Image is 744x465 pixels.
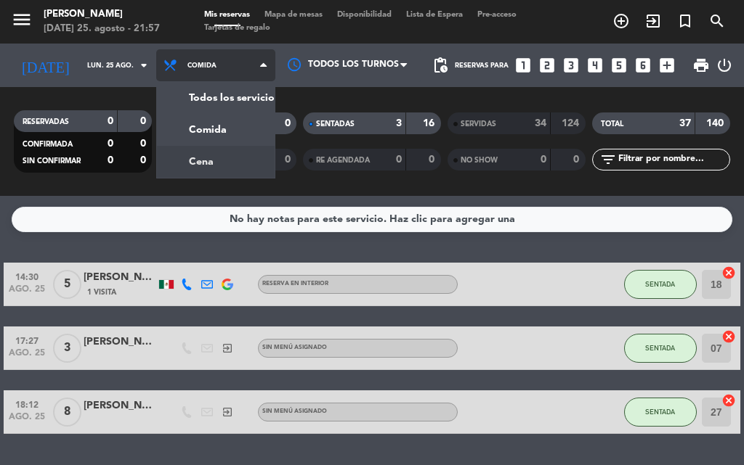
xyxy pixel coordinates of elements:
[676,12,694,30] i: turned_in_not
[44,22,160,36] div: [DATE] 25. agosto - 21:57
[108,139,113,149] strong: 0
[53,270,81,299] span: 5
[157,114,275,146] a: Comida
[586,56,604,75] i: looks_4
[53,398,81,427] span: 8
[573,155,582,165] strong: 0
[461,120,496,128] span: SERVIDAS
[262,281,328,287] span: RESERVA EN INTERIOR
[423,118,437,128] strong: 16
[9,332,45,348] span: 17:27
[541,155,546,165] strong: 0
[470,11,524,19] span: Pre-acceso
[396,155,402,165] strong: 0
[538,56,557,75] i: looks_two
[617,152,729,168] input: Filtrar por nombre...
[610,56,628,75] i: looks_5
[330,11,399,19] span: Disponibilidad
[87,287,116,298] span: 1 Visita
[285,155,294,165] strong: 0
[429,155,437,165] strong: 0
[197,11,257,19] span: Mis reservas
[679,118,691,128] strong: 37
[601,120,623,128] span: TOTAL
[692,57,710,74] span: print
[9,284,45,301] span: ago. 25
[108,116,113,126] strong: 0
[262,345,327,350] span: Sin menú asignado
[222,342,233,354] i: exit_to_app
[140,155,149,165] strong: 0
[634,56,652,75] i: looks_6
[140,116,149,126] strong: 0
[399,11,470,19] span: Lista de Espera
[257,11,330,19] span: Mapa de mesas
[562,118,582,128] strong: 124
[514,56,533,75] i: looks_one
[135,57,153,74] i: arrow_drop_down
[708,12,726,30] i: search
[84,334,156,350] div: [PERSON_NAME]
[721,393,736,408] i: cancel
[396,118,402,128] strong: 3
[222,406,233,418] i: exit_to_app
[645,408,675,416] span: SENTADA
[23,141,73,148] span: CONFIRMADA
[157,82,275,114] a: Todos los servicios
[285,118,294,128] strong: 0
[262,408,327,414] span: Sin menú asignado
[455,62,509,70] span: Reservas para
[645,280,675,288] span: SENTADA
[44,7,160,22] div: [PERSON_NAME]
[721,266,736,280] i: cancel
[23,118,69,125] span: RESERVADAS
[9,395,45,412] span: 18:12
[624,398,697,427] button: SENTADA
[645,344,675,352] span: SENTADA
[644,12,662,30] i: exit_to_app
[721,329,736,344] i: cancel
[599,151,617,168] i: filter_list
[222,279,233,290] img: google-logo.png
[658,56,676,75] i: add_box
[53,334,81,363] span: 3
[11,51,80,80] i: [DATE]
[187,62,217,70] span: Comida
[84,398,156,414] div: [PERSON_NAME]
[23,157,81,165] span: SIN CONFIRMAR
[11,9,33,36] button: menu
[108,155,113,165] strong: 0
[716,57,733,74] i: power_settings_new
[11,9,33,30] i: menu
[9,268,45,284] span: 14:30
[461,157,498,164] span: NO SHOW
[612,12,630,30] i: add_circle_outline
[624,334,697,363] button: SENTADA
[316,157,370,164] span: RE AGENDADA
[716,44,733,87] div: LOG OUT
[316,120,355,128] span: SENTADAS
[157,146,275,178] a: Cena
[230,211,515,228] div: No hay notas para este servicio. Haz clic para agregar una
[9,348,45,365] span: ago. 25
[562,56,581,75] i: looks_3
[9,412,45,429] span: ago. 25
[140,139,149,149] strong: 0
[706,118,727,128] strong: 140
[197,24,278,32] span: Tarjetas de regalo
[535,118,546,128] strong: 34
[624,270,697,299] button: SENTADA
[432,57,449,74] span: pending_actions
[84,269,156,286] div: [PERSON_NAME]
